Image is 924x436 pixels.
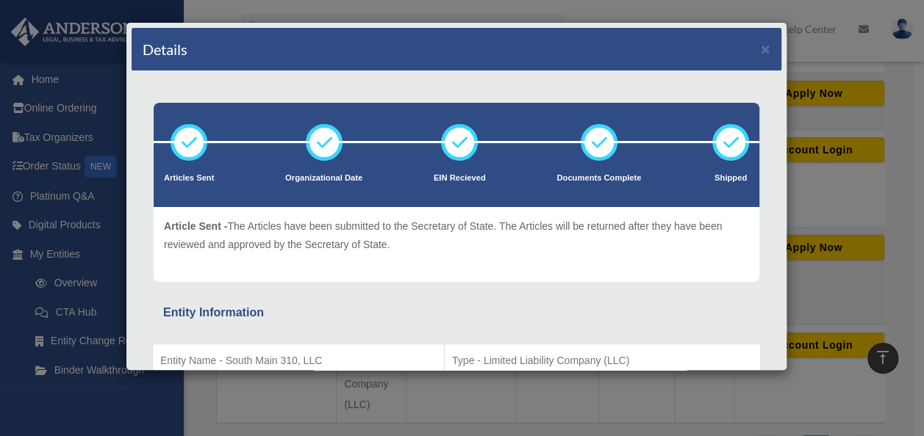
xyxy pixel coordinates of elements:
p: Shipped [712,171,749,186]
p: Entity Name - South Main 310, LLC [160,352,437,370]
h4: Details [143,39,187,59]
p: Documents Complete [556,171,641,186]
p: The Articles have been submitted to the Secretary of State. The Articles will be returned after t... [164,217,749,253]
div: Entity Information [163,302,750,323]
p: Type - Limited Liability Company (LLC) [452,352,753,370]
p: EIN Recieved [434,171,486,186]
button: × [761,41,770,57]
p: Organizational Date [285,171,362,186]
p: Articles Sent [164,171,214,186]
span: Article Sent - [164,220,227,232]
